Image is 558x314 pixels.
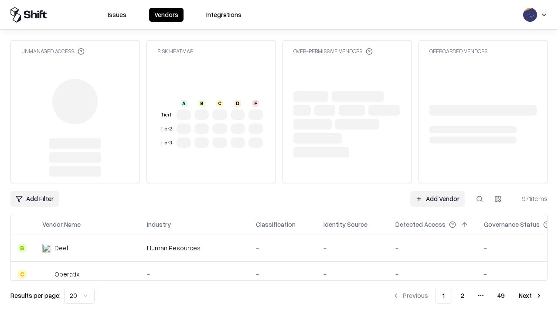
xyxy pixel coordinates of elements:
img: Operatix [42,270,51,279]
button: Vendors [149,8,184,22]
div: A [180,100,187,107]
div: C [18,270,27,279]
div: Classification [256,220,296,229]
div: - [395,243,470,253]
div: Tier 2 [159,125,173,133]
div: Vendor Name [42,220,81,229]
div: - [147,270,242,279]
div: B [18,244,27,253]
div: - [395,270,470,279]
button: Integrations [201,8,247,22]
div: Tier 3 [159,139,173,147]
div: Risk Heatmap [157,48,193,55]
div: F [252,100,259,107]
p: Results per page: [10,291,61,300]
div: Over-Permissive Vendors [293,48,373,55]
button: Next [514,288,548,304]
div: - [256,270,310,279]
button: 2 [454,288,471,304]
button: 1 [435,288,452,304]
nav: pagination [387,288,548,304]
div: B [198,100,205,107]
img: Deel [42,244,51,253]
div: Tier 1 [159,111,173,119]
div: - [256,243,310,253]
div: Unmanaged Access [21,48,85,55]
div: Deel [54,243,68,253]
div: Industry [147,220,171,229]
div: Offboarded Vendors [429,48,487,55]
div: 971 items [513,194,548,203]
div: C [216,100,223,107]
button: Issues [102,8,132,22]
div: Detected Access [395,220,446,229]
div: Operatix [54,270,79,279]
div: Governance Status [484,220,540,229]
button: Add Filter [10,191,59,207]
button: 49 [490,288,512,304]
div: D [234,100,241,107]
div: - [323,270,381,279]
a: Add Vendor [410,191,465,207]
div: Identity Source [323,220,367,229]
div: Human Resources [147,243,242,253]
div: - [323,243,381,253]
